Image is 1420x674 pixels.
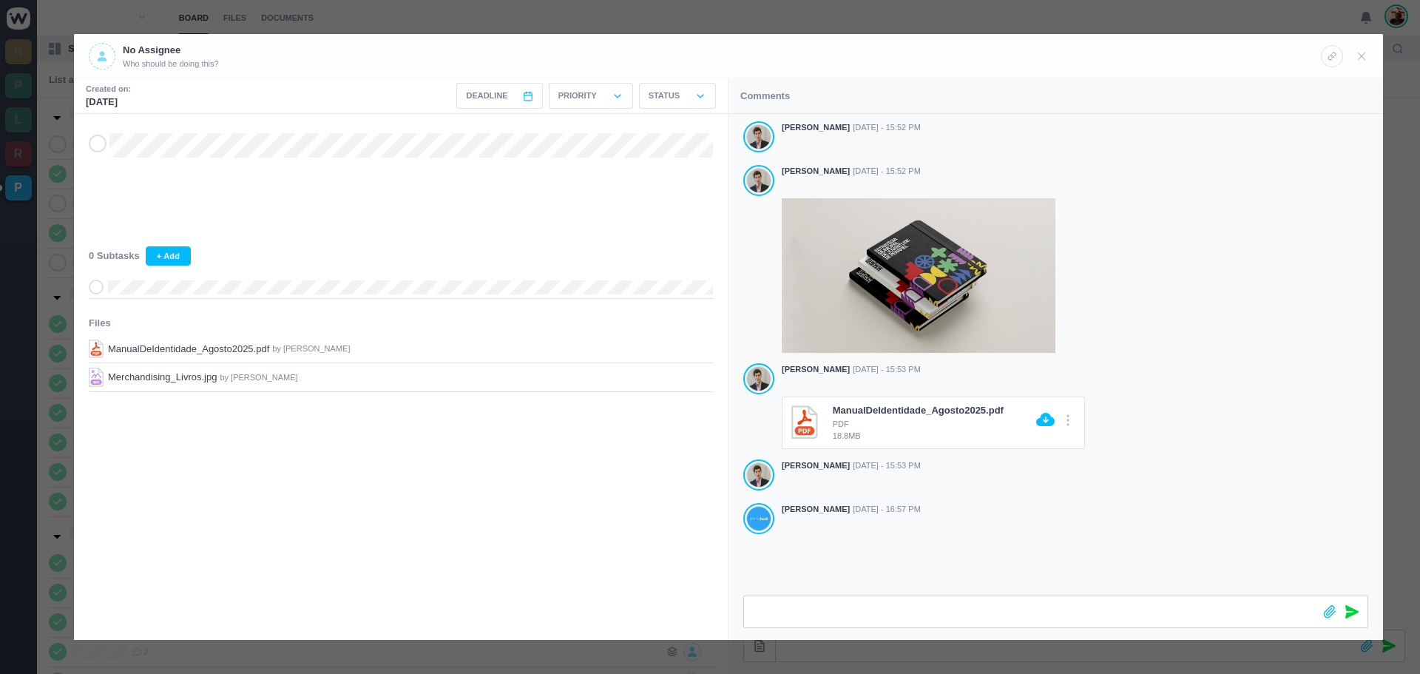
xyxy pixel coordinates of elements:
[558,90,597,102] p: Priority
[86,95,131,109] p: [DATE]
[123,43,219,58] p: No Assignee
[740,89,790,104] p: Comments
[108,342,269,357] p: ManualDeIdentidade_Agosto2025.pdf
[89,249,140,263] span: 0 Subtasks
[272,343,350,355] p: by [PERSON_NAME]
[146,246,191,266] button: + Add
[89,340,104,359] img: ManualDeIdentidade_Agosto2025.pdf
[108,370,217,385] p: Merchandising_Livros.jpg
[649,90,680,102] p: Status
[86,83,131,95] small: Created on:
[89,316,713,331] h3: Files
[89,368,104,387] img: Merchandising_Livros.jpg
[123,58,219,70] span: Who should be doing this?
[220,371,297,384] p: by [PERSON_NAME]
[466,90,507,102] span: Deadline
